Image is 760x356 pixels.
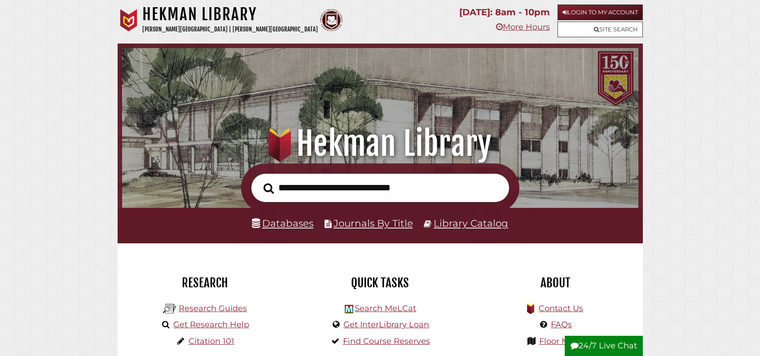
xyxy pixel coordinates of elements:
[163,302,176,316] img: Hekman Library Logo
[179,303,247,313] a: Research Guides
[474,275,636,290] h2: About
[173,320,249,330] a: Get Research Help
[264,183,274,194] i: Search
[496,22,550,32] a: More Hours
[539,336,584,346] a: Floor Maps
[142,4,318,24] h1: Hekman Library
[320,9,343,31] img: Calvin Theological Seminary
[434,217,508,229] a: Library Catalog
[142,24,318,35] p: [PERSON_NAME][GEOGRAPHIC_DATA] | [PERSON_NAME][GEOGRAPHIC_DATA]
[124,275,286,290] h2: Research
[133,124,627,163] h1: Hekman Library
[343,320,429,330] a: Get InterLibrary Loan
[558,22,643,37] a: Site Search
[334,217,413,229] a: Journals By Title
[299,275,461,290] h2: Quick Tasks
[259,180,278,197] button: Search
[343,336,430,346] a: Find Course Reserves
[252,217,313,229] a: Databases
[459,4,550,20] p: [DATE]: 8am - 10pm
[355,303,416,313] a: Search MeLCat
[189,336,234,346] a: Citation 101
[551,320,572,330] a: FAQs
[345,305,353,313] img: Hekman Library Logo
[118,9,140,31] img: Calvin University
[539,303,583,313] a: Contact Us
[558,4,643,20] a: Login to My Account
